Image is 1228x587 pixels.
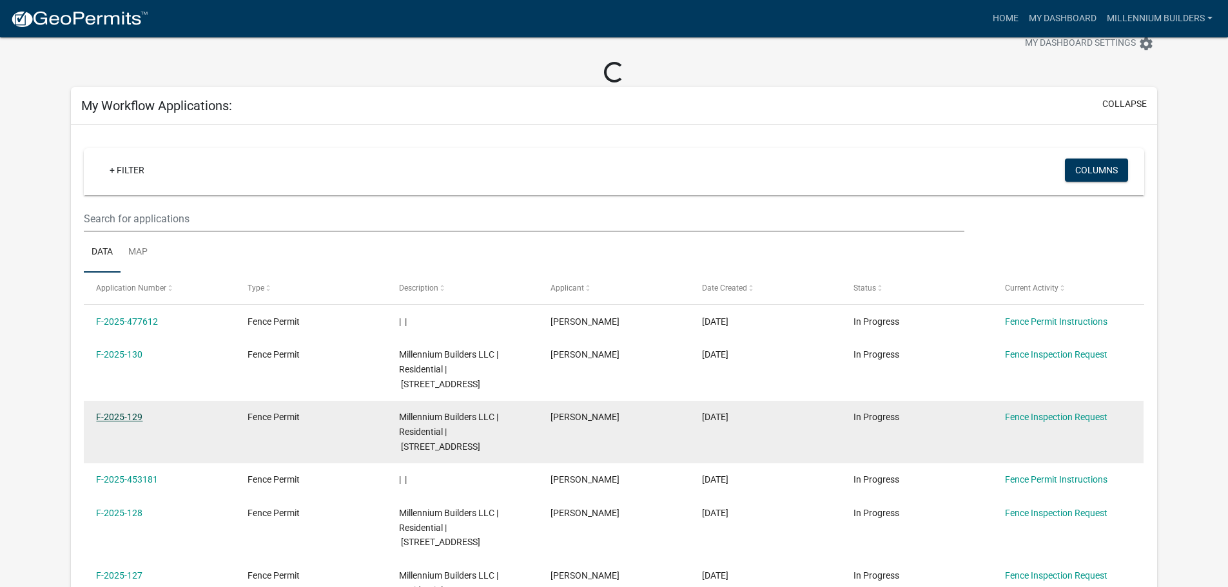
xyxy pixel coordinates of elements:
input: Search for applications [84,206,964,232]
a: Home [988,6,1024,31]
button: Columns [1065,159,1128,182]
span: | | [399,474,407,485]
span: My Dashboard Settings [1025,36,1136,52]
span: In Progress [853,316,899,327]
datatable-header-cell: Date Created [690,273,841,303]
datatable-header-cell: Description [387,273,538,303]
span: In Progress [853,508,899,518]
button: My Dashboard Settingssettings [1015,31,1164,56]
i: settings [1138,36,1154,52]
a: Fence Inspection Request [1005,508,1107,518]
datatable-header-cell: Current Activity [992,273,1144,303]
span: Fence Permit [248,349,300,360]
a: F-2025-128 [96,508,142,518]
span: In Progress [853,349,899,360]
span: James Johns [551,508,619,518]
span: James Johns [551,570,619,581]
span: 09/12/2025 [702,316,728,327]
span: 07/22/2025 [702,412,728,422]
a: F-2025-453181 [96,474,158,485]
span: 07/22/2025 [702,570,728,581]
a: Data [84,232,121,273]
span: Status [853,284,876,293]
span: 07/22/2025 [702,508,728,518]
a: F-2025-129 [96,412,142,422]
span: Application Number [96,284,166,293]
a: Millennium Builders [1102,6,1218,31]
h5: My Workflow Applications: [81,98,232,113]
span: Fence Permit [248,316,300,327]
span: Applicant [551,284,584,293]
span: Millennium Builders LLC | Residential | 2312 Turnberry Dr. [399,412,498,452]
span: Fence Permit [248,474,300,485]
button: collapse [1102,97,1147,111]
a: F-2025-130 [96,349,142,360]
span: Description [399,284,438,293]
span: Fence Permit [248,412,300,422]
span: Type [248,284,264,293]
a: Fence Inspection Request [1005,412,1107,422]
span: 07/22/2025 [702,349,728,360]
span: James Johns [551,349,619,360]
span: In Progress [853,570,899,581]
span: Millennium Builders LLC | Residential | 2312 Turnberry Dr. [399,508,498,548]
span: James Johns [551,412,619,422]
datatable-header-cell: Applicant [538,273,690,303]
span: Date Created [702,284,747,293]
span: 07/22/2025 [702,474,728,485]
a: My Dashboard [1024,6,1102,31]
span: James Johns [551,474,619,485]
a: Fence Permit Instructions [1005,474,1107,485]
span: Fence Permit [248,508,300,518]
span: | | [399,316,407,327]
span: In Progress [853,474,899,485]
a: Fence Inspection Request [1005,349,1107,360]
datatable-header-cell: Status [841,273,992,303]
span: In Progress [853,412,899,422]
a: Map [121,232,155,273]
a: Fence Permit Instructions [1005,316,1107,327]
span: Millennium Builders LLC | Residential | 2312 Turnberry Dr. [399,349,498,389]
a: + Filter [99,159,155,182]
a: F-2025-127 [96,570,142,581]
span: James Johns [551,316,619,327]
datatable-header-cell: Application Number [84,273,235,303]
a: F-2025-477612 [96,316,158,327]
span: Fence Permit [248,570,300,581]
span: Current Activity [1005,284,1058,293]
datatable-header-cell: Type [235,273,387,303]
a: Fence Inspection Request [1005,570,1107,581]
